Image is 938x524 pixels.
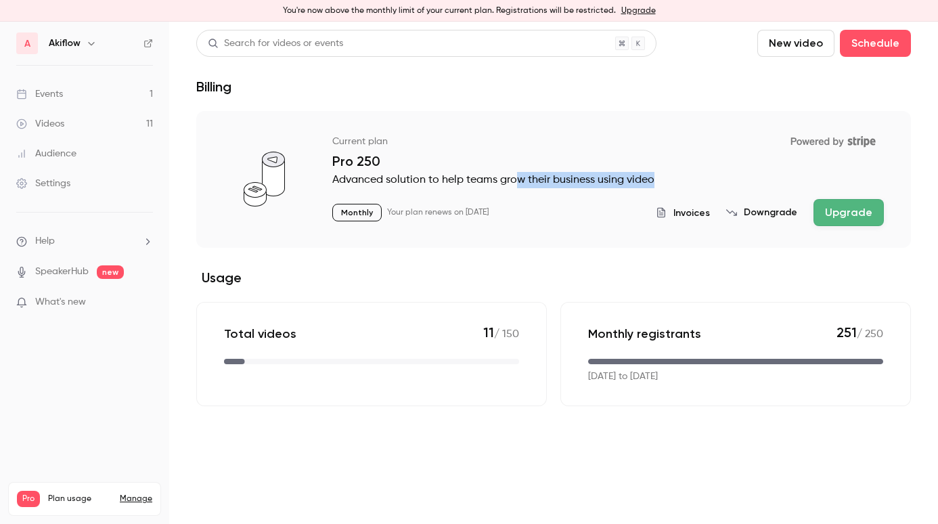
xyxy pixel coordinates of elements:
[137,297,153,309] iframe: Noticeable Trigger
[836,324,857,341] span: 251
[483,324,519,343] p: / 150
[387,207,489,218] p: Your plan renews on [DATE]
[621,5,656,16] a: Upgrade
[673,206,710,220] span: Invoices
[588,370,658,384] p: [DATE] to [DATE]
[48,494,112,504] span: Plan usage
[483,324,494,341] span: 11
[840,30,911,57] button: Schedule
[196,269,911,286] h2: Usage
[196,79,231,95] h1: Billing
[656,206,710,220] button: Invoices
[35,265,89,279] a: SpeakerHub
[24,37,30,51] span: A
[16,87,63,101] div: Events
[332,153,884,169] p: Pro 250
[97,265,124,279] span: new
[726,206,797,219] button: Downgrade
[35,234,55,248] span: Help
[332,172,884,188] p: Advanced solution to help teams grow their business using video
[17,491,40,507] span: Pro
[16,234,153,248] li: help-dropdown-opener
[196,111,911,406] section: billing
[332,204,382,221] p: Monthly
[332,135,388,148] p: Current plan
[35,295,86,309] span: What's new
[813,199,884,226] button: Upgrade
[49,37,81,50] h6: Akiflow
[208,37,343,51] div: Search for videos or events
[224,326,296,342] p: Total videos
[120,494,152,504] a: Manage
[588,326,701,342] p: Monthly registrants
[16,147,76,160] div: Audience
[836,324,883,343] p: / 250
[16,117,64,131] div: Videos
[16,177,70,190] div: Settings
[757,30,834,57] button: New video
